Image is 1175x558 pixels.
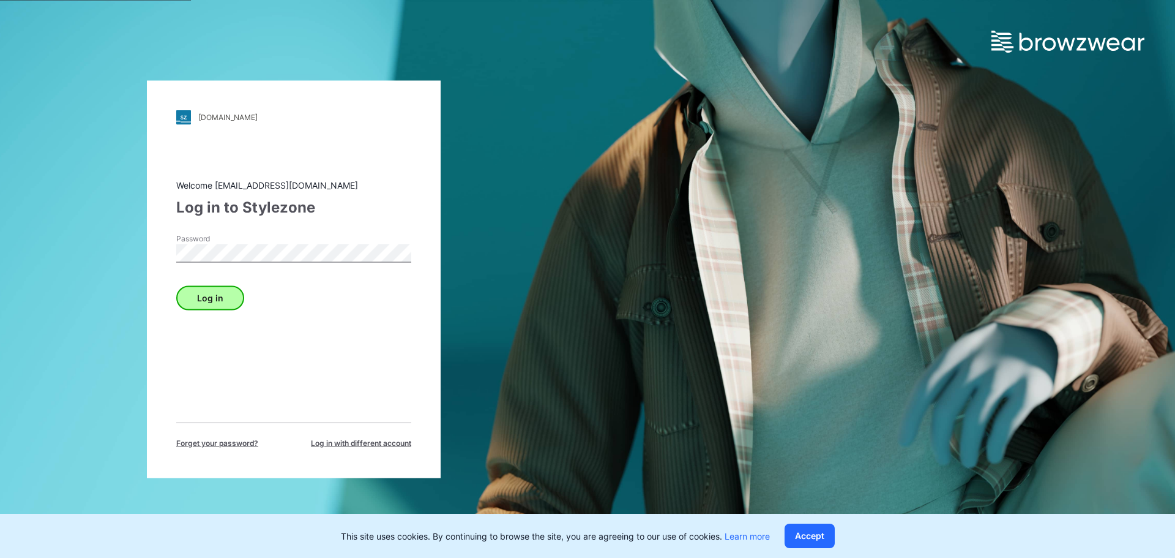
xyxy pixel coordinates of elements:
p: This site uses cookies. By continuing to browse the site, you are agreeing to our use of cookies. [341,530,770,543]
img: stylezone-logo.562084cfcfab977791bfbf7441f1a819.svg [176,110,191,124]
div: Log in to Stylezone [176,196,411,218]
span: Forget your password? [176,437,258,448]
span: Log in with different account [311,437,411,448]
button: Log in [176,285,244,310]
button: Accept [785,524,835,548]
label: Password [176,233,262,244]
div: Welcome [EMAIL_ADDRESS][DOMAIN_NAME] [176,178,411,191]
a: [DOMAIN_NAME] [176,110,411,124]
a: Learn more [725,531,770,541]
div: [DOMAIN_NAME] [198,113,258,122]
img: browzwear-logo.e42bd6dac1945053ebaf764b6aa21510.svg [991,31,1144,53]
